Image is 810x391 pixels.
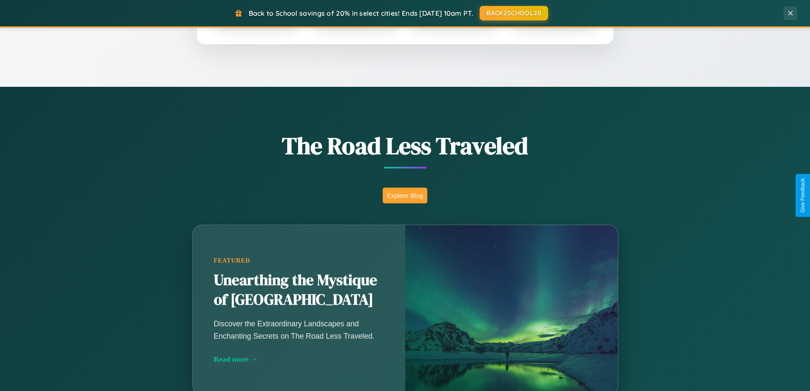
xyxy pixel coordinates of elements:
[480,6,548,20] button: BACK2SCHOOL20
[800,178,806,213] div: Give Feedback
[214,355,384,364] div: Read more →
[383,188,427,203] button: Explore Blog
[214,257,384,264] div: Featured
[214,271,384,310] h2: Unearthing the Mystique of [GEOGRAPHIC_DATA]
[150,129,660,162] h1: The Road Less Traveled
[249,9,473,17] span: Back to School savings of 20% in select cities! Ends [DATE] 10am PT.
[214,318,384,342] p: Discover the Extraordinary Landscapes and Enchanting Secrets on The Road Less Traveled.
